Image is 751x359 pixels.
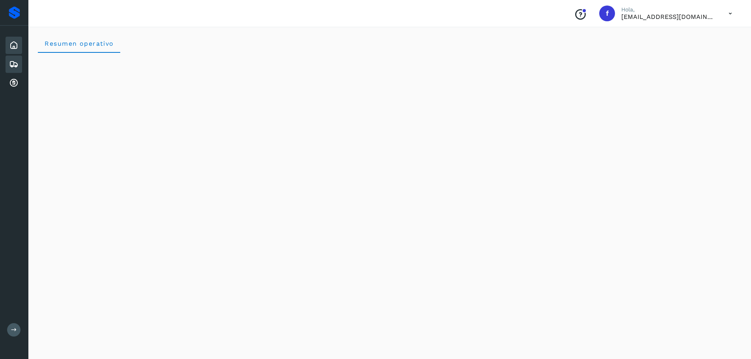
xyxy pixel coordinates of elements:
[6,56,22,73] div: Embarques
[621,6,716,13] p: Hola,
[44,40,114,47] span: Resumen operativo
[6,74,22,92] div: Cuentas por cobrar
[621,13,716,20] p: facturacion@salgofreight.com
[6,37,22,54] div: Inicio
